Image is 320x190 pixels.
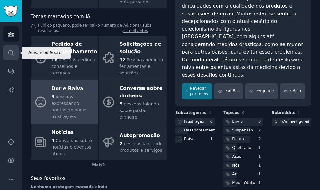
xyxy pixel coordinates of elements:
[184,119,204,124] font: Frustração
[258,154,261,159] font: 1
[102,163,105,167] font: 2
[52,57,57,62] font: 16
[31,80,98,124] a: Dor e Raiva9pessoas expressando pontos de dor e frustrações
[214,83,243,99] a: Padrões
[184,128,217,132] font: Desapontamento
[223,179,263,187] a: Modo Otaku1
[92,163,102,167] font: Mais
[120,41,162,55] font: Solicitações de solução
[223,153,263,161] a: Asas1
[31,175,66,181] font: Seus favoritos
[281,119,283,124] font: r/
[290,89,301,93] font: Cópia
[274,120,278,124] img: Figuras de anime
[38,23,122,33] font: Público pequeno, pode ter baixo número de resultados.
[120,101,123,106] font: 5
[175,127,215,135] a: Desapontamento2
[232,119,243,124] font: Envio
[120,57,126,62] font: 12
[258,172,261,176] font: 1
[120,57,163,75] font: Pessoas pedindo ferramentas e soluções
[52,94,86,119] font: pessoas expressando pontos de dor e frustrações
[210,128,213,132] font: 2
[208,110,211,115] font: 3
[99,36,167,80] a: Solicitações de solução12Pessoas pedindo ferramentas e soluções
[52,94,55,99] font: 9
[182,83,212,99] a: Navegar por todos
[232,146,251,150] font: Quebrado
[52,57,96,75] font: pessoas pedindo conselhos e recursos
[280,83,305,99] button: Cópia
[120,141,163,153] font: pessoas lançando produtos e serviços
[258,128,261,132] font: 2
[184,137,195,141] font: Raiva
[258,181,261,185] font: 1
[190,86,208,96] font: Navegar por todos
[223,162,263,170] a: Nós1
[307,119,309,124] font: 9
[258,119,261,124] font: 3
[123,23,151,33] font: Adicionar subs semelhantes
[52,41,97,55] font: Pedidos de aconselhamento
[31,36,98,80] a: Pedidos de aconselhamento16pessoas pedindo conselhos e recursos
[120,101,159,120] font: pessoas falando sobre gastar dinheiro
[242,110,244,115] font: 8
[99,124,167,161] a: Autopromoção2pessoas lançando produtos e serviços
[297,110,300,115] font: 1
[52,138,55,143] font: 4
[223,144,263,152] a: Quebrado1
[123,23,167,34] a: Adicionar subs semelhantes
[272,110,296,115] font: Subreddits
[31,185,107,189] font: Nenhuma postagem marcada ainda
[223,171,263,178] a: Ami1
[52,138,92,156] font: Conversas sobre notícias e eventos atuais
[120,132,160,138] font: Autopromoção
[52,85,83,91] font: Dor e Raiva
[223,118,263,126] a: Envio3
[232,172,240,176] font: Ami
[210,137,213,141] font: 1
[31,124,98,161] a: Notícias4Conversas sobre notícias e eventos atuais
[223,127,263,135] a: Suspensão2
[256,89,274,93] font: Perguntar
[258,163,261,167] font: 1
[31,13,90,19] font: Temas marcados com IA
[210,119,213,124] font: 6
[120,141,123,146] font: 2
[175,118,215,126] a: Frustração6
[232,163,239,167] font: Nós
[232,181,255,185] font: Modo Otaku
[258,146,261,150] font: 1
[224,89,239,93] font: Padrões
[175,110,206,115] font: Subcategorias
[223,110,239,115] font: Tópicos
[4,6,18,17] img: Logotipo do GummySearch
[175,136,215,143] a: Raiva1
[283,119,309,124] font: AnimeFigures
[52,129,74,135] font: Notícias
[272,118,311,126] a: Figuras de animer/AnimeFigures9
[245,83,278,99] a: Perguntar
[232,154,241,159] font: Asas
[232,137,244,141] font: Figura
[99,80,167,124] a: Conversa sobre dinheiro5pessoas falando sobre gastar dinheiro
[223,136,263,143] a: Figura2
[258,137,261,141] font: 2
[120,85,163,99] font: Conversa sobre dinheiro
[232,128,253,132] font: Suspensão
